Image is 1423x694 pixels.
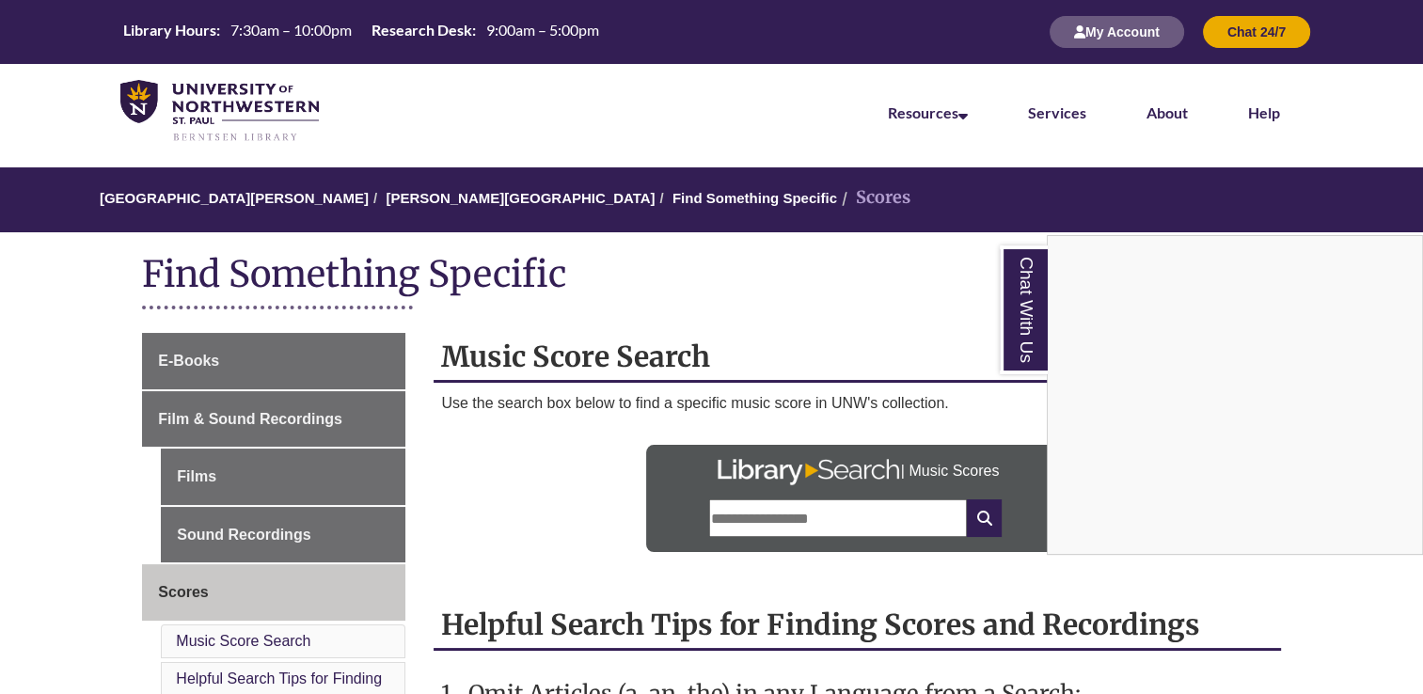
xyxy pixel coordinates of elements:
[1000,245,1048,374] a: Chat With Us
[1028,103,1086,121] a: Services
[120,80,319,143] img: UNWSP Library Logo
[1048,236,1422,554] iframe: Chat Widget
[1146,103,1188,121] a: About
[1047,235,1423,555] div: Chat With Us
[1248,103,1280,121] a: Help
[888,103,968,121] a: Resources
